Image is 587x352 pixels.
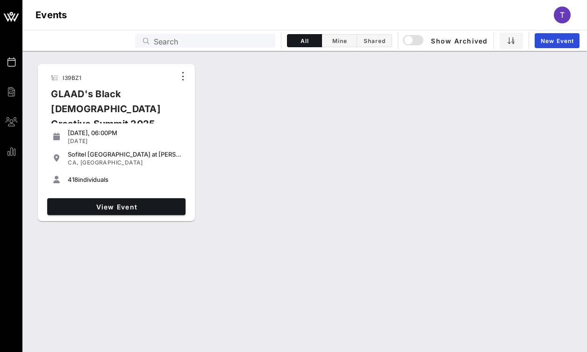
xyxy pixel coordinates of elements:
span: T [560,10,565,20]
a: View Event [47,198,186,215]
button: All [287,34,322,47]
div: T [554,7,571,23]
div: Sofitel [GEOGRAPHIC_DATA] at [PERSON_NAME][GEOGRAPHIC_DATA] [68,151,182,158]
span: Mine [328,37,351,44]
button: Mine [322,34,357,47]
span: [GEOGRAPHIC_DATA] [80,159,143,166]
span: Shared [363,37,386,44]
div: GLAAD's Black [DEMOGRAPHIC_DATA] Creative Summit 2025 [43,86,175,139]
span: 418 [68,176,78,183]
h1: Events [36,7,67,22]
span: View Event [51,203,182,211]
div: [DATE], 06:00PM [68,129,182,136]
span: All [293,37,316,44]
button: Shared [357,34,392,47]
button: Show Archived [404,32,488,49]
span: CA, [68,159,79,166]
div: [DATE] [68,137,182,145]
a: New Event [535,33,580,48]
span: New Event [540,37,574,44]
span: Show Archived [404,35,487,46]
span: I39BZ1 [63,74,81,81]
div: individuals [68,176,182,183]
